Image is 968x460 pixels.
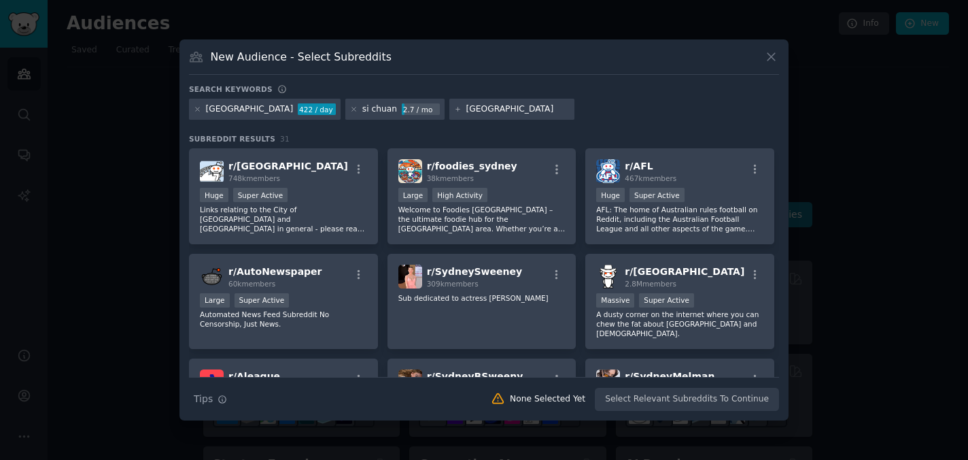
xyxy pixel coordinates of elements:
img: AutoNewspaper [200,265,224,289]
button: Tips [189,387,232,411]
div: 2.7 / mo [402,103,440,116]
p: Automated News Feed Subreddit No Censorship, Just News. [200,310,367,329]
img: Aleague [200,369,224,393]
span: r/ SydneySweeney [427,266,522,277]
span: 748k members [228,174,280,182]
span: 38k members [427,174,474,182]
div: Super Active [629,188,685,202]
p: Welcome to Foodies [GEOGRAPHIC_DATA] – the ultimate foodie hub for the [GEOGRAPHIC_DATA] area. Wh... [398,205,566,233]
h3: Search keywords [189,84,273,94]
img: SydneyBSweeny [398,369,422,393]
div: [GEOGRAPHIC_DATA] [206,103,294,116]
img: AFL [596,159,620,183]
div: Super Active [639,293,694,308]
p: Sub dedicated to actress [PERSON_NAME] [398,293,566,303]
span: 2.8M members [625,280,676,288]
div: High Activity [432,188,487,202]
div: si chuan [362,103,397,116]
img: sydney [200,159,224,183]
div: 422 / day [298,103,336,116]
span: r/ [GEOGRAPHIC_DATA] [228,161,348,171]
p: Links relating to the City of [GEOGRAPHIC_DATA] and [GEOGRAPHIC_DATA] in general - please read ou... [200,205,367,233]
span: r/ foodies_sydney [427,161,517,171]
div: None Selected Yet [510,393,585,406]
div: Huge [596,188,625,202]
input: New Keyword [466,103,570,116]
img: SydneyMelman [596,369,620,393]
div: Massive [596,293,634,308]
span: 60k members [228,280,275,288]
span: r/ SydneyMelman [625,371,714,382]
span: r/ Aleague [228,371,280,382]
span: Subreddit Results [189,134,275,144]
img: SydneySweeney [398,265,422,289]
span: r/ [GEOGRAPHIC_DATA] [625,266,744,277]
span: 309k members [427,280,479,288]
div: Large [200,293,230,308]
div: Large [398,188,428,202]
div: Super Active [235,293,290,308]
div: Super Active [233,188,288,202]
p: AFL: The home of Australian rules football on Reddit, including the Australian Football League an... [596,205,763,233]
div: Huge [200,188,228,202]
span: Tips [194,392,213,406]
span: r/ AFL [625,161,653,171]
span: 31 [280,135,290,143]
img: australia [596,265,620,289]
span: 467k members [625,174,676,182]
span: r/ AutoNewspaper [228,266,322,277]
span: r/ SydneyBSweeny [427,371,523,382]
h3: New Audience - Select Subreddits [211,50,392,64]
img: foodies_sydney [398,159,422,183]
p: A dusty corner on the internet where you can chew the fat about [GEOGRAPHIC_DATA] and [DEMOGRAPHI... [596,310,763,338]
